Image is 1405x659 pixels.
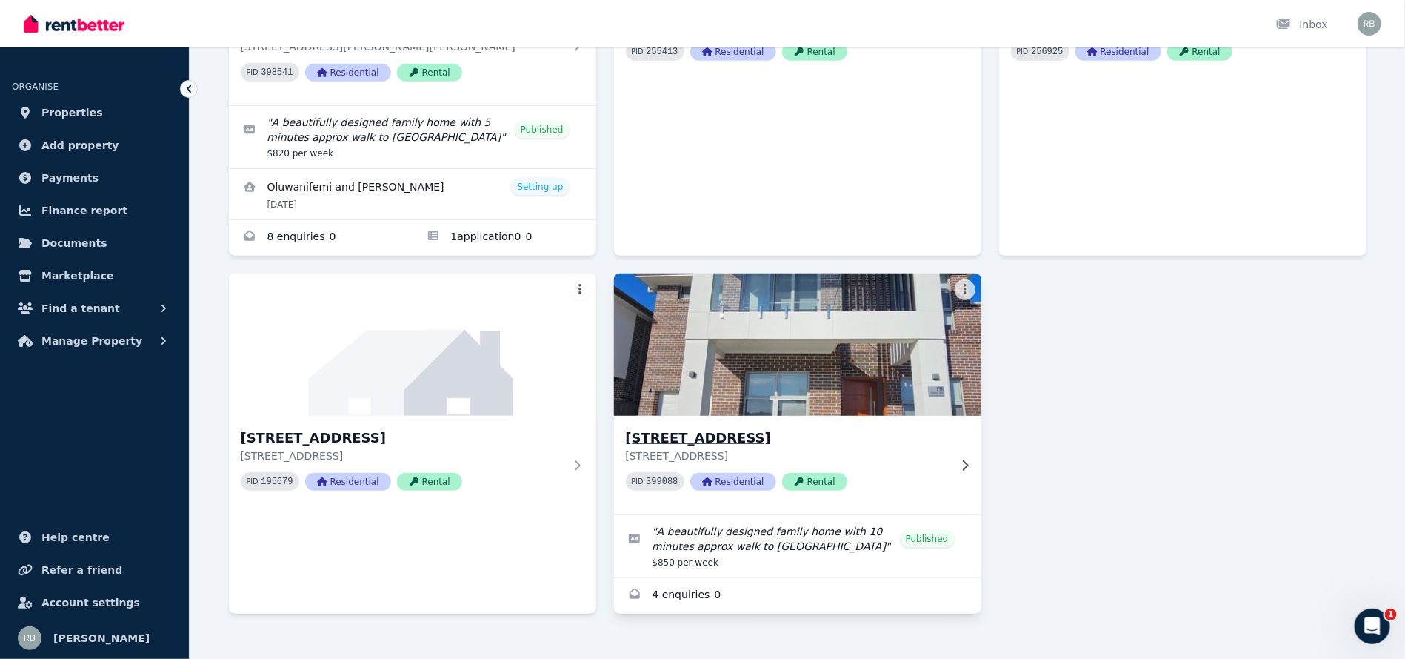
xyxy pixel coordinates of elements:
small: PID [247,477,258,486]
button: More options [570,279,590,300]
a: Payments [12,163,177,193]
img: Raj Bala [18,626,41,650]
span: Account settings [41,594,140,612]
button: Manage Property [12,326,177,356]
a: Help centre [12,523,177,552]
span: Help centre [41,529,110,546]
a: Enquiries for 20 Burcham St, Marsden Park [229,220,413,256]
a: Properties [12,98,177,128]
code: 399088 [646,477,678,487]
span: Rental [1167,43,1232,61]
a: Account settings [12,588,177,617]
a: Documents [12,228,177,258]
span: Add property [41,136,119,154]
h3: [STREET_ADDRESS] [241,428,564,448]
span: Payments [41,169,99,187]
span: Finance report [41,202,127,219]
a: Marketplace [12,261,177,291]
span: Refer a friend [41,561,122,579]
span: Residential [305,473,391,491]
span: Rental [782,473,847,491]
div: Inbox [1276,17,1328,32]
a: Edit listing: A beautifully designed family home with 5 minutes approx walk to Northbourne Public... [229,106,596,168]
a: 136 Parkway Dr, Marsden Park[STREET_ADDRESS][STREET_ADDRESS]PID 399088ResidentialRental [614,274,981,514]
p: [STREET_ADDRESS] [241,448,564,463]
iframe: Intercom live chat [1355,609,1390,644]
span: 1 [1385,609,1397,620]
h3: [STREET_ADDRESS] [626,428,949,448]
a: Edit listing: A beautifully designed family home with 10 minutes approx walk to Northbourne Publi... [614,515,981,577]
span: Residential [690,43,776,61]
code: 195679 [261,477,293,487]
a: 35 Tomah Crescent, The Ponds[STREET_ADDRESS][STREET_ADDRESS]PID 195679ResidentialRental [229,274,596,514]
small: PID [1017,47,1029,56]
button: More options [955,279,975,300]
span: Find a tenant [41,299,120,317]
span: Residential [690,473,776,491]
img: 35 Tomah Crescent, The Ponds [229,274,596,416]
small: PID [632,477,644,486]
a: Add property [12,130,177,160]
small: PID [632,47,644,56]
span: Residential [305,64,391,82]
code: 256925 [1031,47,1063,57]
span: Documents [41,234,107,252]
span: Rental [397,64,462,82]
code: 255413 [646,47,678,57]
a: Applications for 20 Burcham St, Marsden Park [413,220,596,256]
img: 136 Parkway Dr, Marsden Park [604,270,990,420]
a: View details for Oluwanifemi and Adebayo Olumide [229,169,596,219]
img: Raj Bala [1358,12,1381,36]
span: ORGANISE [12,82,59,92]
code: 398541 [261,67,293,78]
p: [STREET_ADDRESS] [626,448,949,463]
span: [PERSON_NAME] [53,629,150,647]
img: RentBetter [24,13,124,35]
a: Refer a friend [12,555,177,585]
span: Rental [782,43,847,61]
span: Properties [41,104,103,122]
button: Find a tenant [12,294,177,323]
span: Marketplace [41,267,113,285]
a: Enquiries for 136 Parkway Dr, Marsden Park [614,578,981,614]
a: Finance report [12,196,177,225]
span: Rental [397,473,462,491]
small: PID [247,68,258,76]
span: Residential [1075,43,1161,61]
span: Manage Property [41,332,142,350]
